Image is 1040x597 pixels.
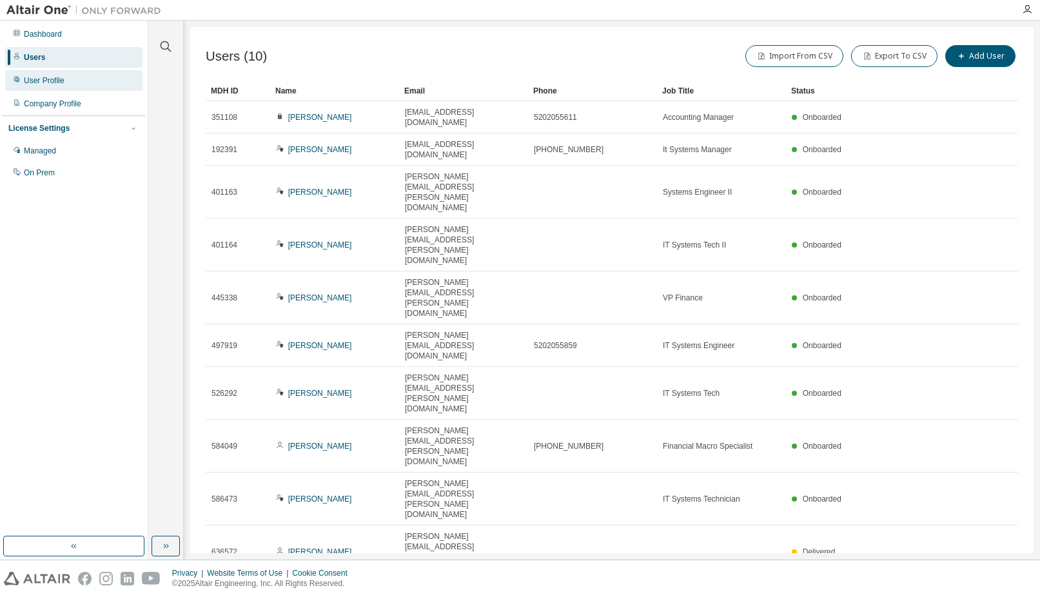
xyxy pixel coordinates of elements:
span: 526292 [211,388,237,398]
span: 586473 [211,494,237,504]
span: IT Systems Tech II [663,240,726,250]
span: IT Systems Tech [663,388,720,398]
div: Job Title [662,81,781,101]
div: User Profile [24,75,64,86]
div: Cookie Consent [292,568,355,578]
button: Add User [945,45,1015,67]
img: Altair One [6,4,168,17]
span: [EMAIL_ADDRESS][DOMAIN_NAME] [405,107,522,128]
span: Onboarded [803,145,841,154]
button: Export To CSV [851,45,937,67]
span: Onboarded [803,188,841,197]
span: Onboarded [803,389,841,398]
a: [PERSON_NAME] [288,442,352,451]
span: Onboarded [803,341,841,350]
div: Email [404,81,523,101]
span: [PHONE_NUMBER] [534,441,603,451]
span: Accounting Manager [663,112,734,122]
a: [PERSON_NAME] [288,145,352,154]
div: Managed [24,146,56,156]
span: [PERSON_NAME][EMAIL_ADDRESS][PERSON_NAME][DOMAIN_NAME] [405,171,522,213]
div: License Settings [8,123,70,133]
div: Status [791,81,951,101]
div: Phone [533,81,652,101]
a: [PERSON_NAME] [288,188,352,197]
span: 401163 [211,187,237,197]
div: Privacy [172,568,207,578]
a: [PERSON_NAME] [288,494,352,504]
img: facebook.svg [78,572,92,585]
span: [PERSON_NAME][EMAIL_ADDRESS][PERSON_NAME][DOMAIN_NAME] [405,277,522,318]
p: © 2025 Altair Engineering, Inc. All Rights Reserved. [172,578,355,589]
span: VP Finance [663,293,703,303]
div: MDH ID [211,81,265,101]
img: linkedin.svg [121,572,134,585]
span: Onboarded [803,442,841,451]
img: altair_logo.svg [4,572,70,585]
span: Systems Engineer II [663,187,732,197]
span: IT Systems Engineer [663,340,734,351]
div: Dashboard [24,29,62,39]
span: 5202055611 [534,112,577,122]
span: IT Systems Technician [663,494,740,504]
a: [PERSON_NAME] [288,341,352,350]
span: [PERSON_NAME][EMAIL_ADDRESS][DOMAIN_NAME] [405,330,522,361]
span: Onboarded [803,113,841,122]
span: [EMAIL_ADDRESS][DOMAIN_NAME] [405,139,522,160]
a: [PERSON_NAME] [288,547,352,556]
div: On Prem [24,168,55,178]
span: It Systems Manager [663,144,732,155]
span: 445338 [211,293,237,303]
span: Onboarded [803,494,841,504]
span: [PHONE_NUMBER] [534,144,603,155]
div: Company Profile [24,99,81,109]
span: 636572 [211,547,237,557]
span: [PERSON_NAME][EMAIL_ADDRESS][PERSON_NAME][DOMAIN_NAME] [405,531,522,573]
span: [PERSON_NAME][EMAIL_ADDRESS][PERSON_NAME][DOMAIN_NAME] [405,426,522,467]
a: [PERSON_NAME] [288,240,352,250]
div: Users [24,52,45,63]
span: 584049 [211,441,237,451]
div: Name [275,81,394,101]
span: 5202055859 [534,340,577,351]
img: youtube.svg [142,572,161,585]
span: 351108 [211,112,237,122]
span: [PERSON_NAME][EMAIL_ADDRESS][PERSON_NAME][DOMAIN_NAME] [405,478,522,520]
div: Website Terms of Use [207,568,292,578]
a: [PERSON_NAME] [288,389,352,398]
span: Onboarded [803,240,841,250]
span: Financial Macro Specialist [663,441,752,451]
span: Users (10) [206,49,267,64]
a: [PERSON_NAME] [288,113,352,122]
button: Import From CSV [745,45,843,67]
span: 497919 [211,340,237,351]
a: [PERSON_NAME] [288,293,352,302]
span: [PERSON_NAME][EMAIL_ADDRESS][PERSON_NAME][DOMAIN_NAME] [405,224,522,266]
span: Onboarded [803,293,841,302]
span: 192391 [211,144,237,155]
span: [PERSON_NAME][EMAIL_ADDRESS][PERSON_NAME][DOMAIN_NAME] [405,373,522,414]
img: instagram.svg [99,572,113,585]
span: Delivered [803,547,836,556]
span: 401164 [211,240,237,250]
